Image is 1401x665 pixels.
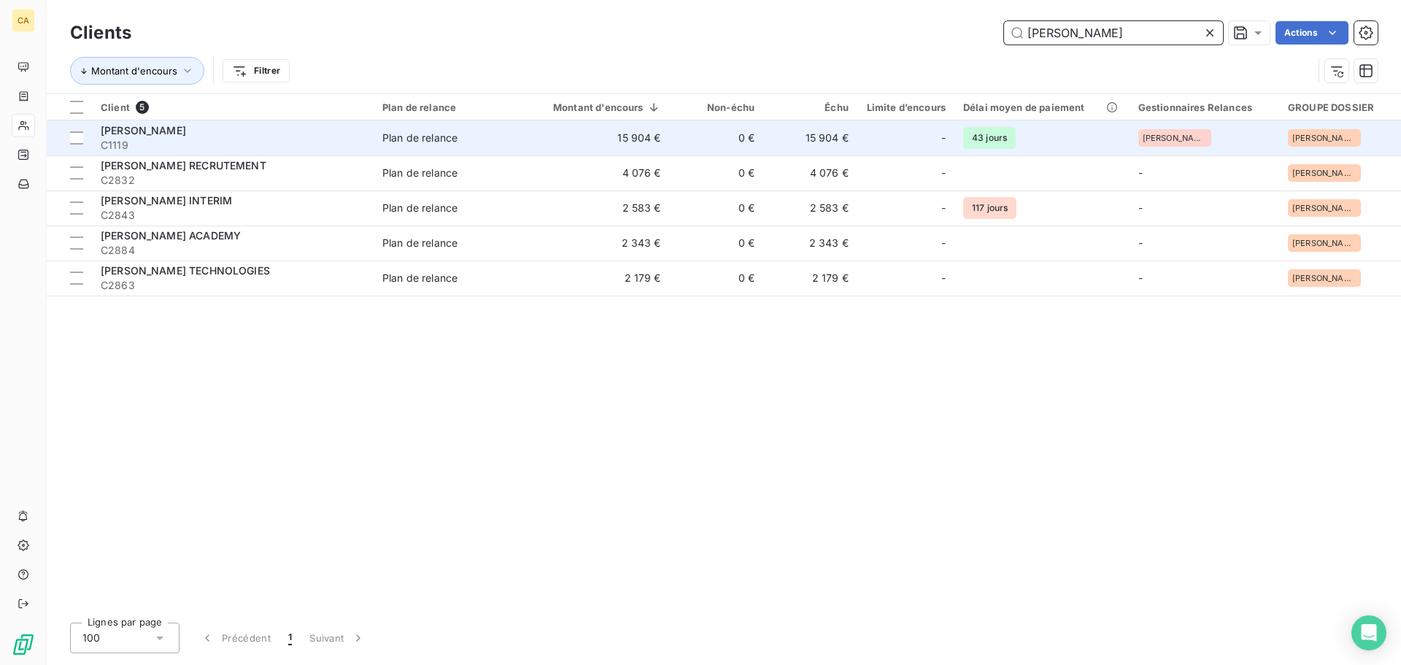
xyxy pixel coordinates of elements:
[382,236,458,250] div: Plan de relance
[101,124,186,137] span: [PERSON_NAME]
[1275,21,1348,45] button: Actions
[763,155,857,191] td: 4 076 €
[101,101,130,113] span: Client
[941,131,946,145] span: -
[963,197,1016,219] span: 117 jours
[526,226,670,261] td: 2 343 €
[1292,204,1356,212] span: [PERSON_NAME]
[963,127,1016,149] span: 43 jours
[70,20,131,46] h3: Clients
[526,120,670,155] td: 15 904 €
[101,264,270,277] span: [PERSON_NAME] TECHNOLOGIES
[1138,101,1270,113] div: Gestionnaires Relances
[382,101,517,113] div: Plan de relance
[763,226,857,261] td: 2 343 €
[772,101,849,113] div: Échu
[101,278,365,293] span: C2863
[101,243,365,258] span: C2884
[763,261,857,296] td: 2 179 €
[223,59,290,82] button: Filtrer
[136,101,149,114] span: 5
[101,194,232,207] span: [PERSON_NAME] INTERIM
[279,623,301,653] button: 1
[1138,237,1143,249] span: -
[1143,134,1207,142] span: [PERSON_NAME]
[866,101,946,113] div: Limite d’encours
[101,138,365,153] span: C1119
[941,166,946,180] span: -
[526,191,670,226] td: 2 583 €
[1292,169,1356,177] span: [PERSON_NAME]
[941,271,946,285] span: -
[101,208,365,223] span: C2843
[382,271,458,285] div: Plan de relance
[1138,201,1143,214] span: -
[70,57,204,85] button: Montant d'encours
[1292,239,1356,247] span: [PERSON_NAME]
[288,631,292,645] span: 1
[1138,272,1143,284] span: -
[963,101,1121,113] div: Délai moyen de paiement
[941,201,946,215] span: -
[1351,615,1386,650] div: Open Intercom Messenger
[1288,101,1392,113] div: GROUPE DOSSIER
[670,226,764,261] td: 0 €
[1292,274,1356,282] span: [PERSON_NAME]
[1138,166,1143,179] span: -
[941,236,946,250] span: -
[535,101,661,113] div: Montant d'encours
[670,155,764,191] td: 0 €
[670,261,764,296] td: 0 €
[382,201,458,215] div: Plan de relance
[101,173,365,188] span: C2832
[763,191,857,226] td: 2 583 €
[82,631,100,645] span: 100
[670,120,764,155] td: 0 €
[763,120,857,155] td: 15 904 €
[191,623,279,653] button: Précédent
[12,633,35,656] img: Logo LeanPay
[1292,134,1356,142] span: [PERSON_NAME]
[1004,21,1223,45] input: Rechercher
[91,65,177,77] span: Montant d'encours
[382,131,458,145] div: Plan de relance
[382,166,458,180] div: Plan de relance
[12,9,35,32] div: CA
[670,191,764,226] td: 0 €
[101,159,266,172] span: [PERSON_NAME] RECRUTEMENT
[526,261,670,296] td: 2 179 €
[101,229,241,242] span: [PERSON_NAME] ACADEMY
[679,101,755,113] div: Non-échu
[526,155,670,191] td: 4 076 €
[301,623,374,653] button: Suivant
